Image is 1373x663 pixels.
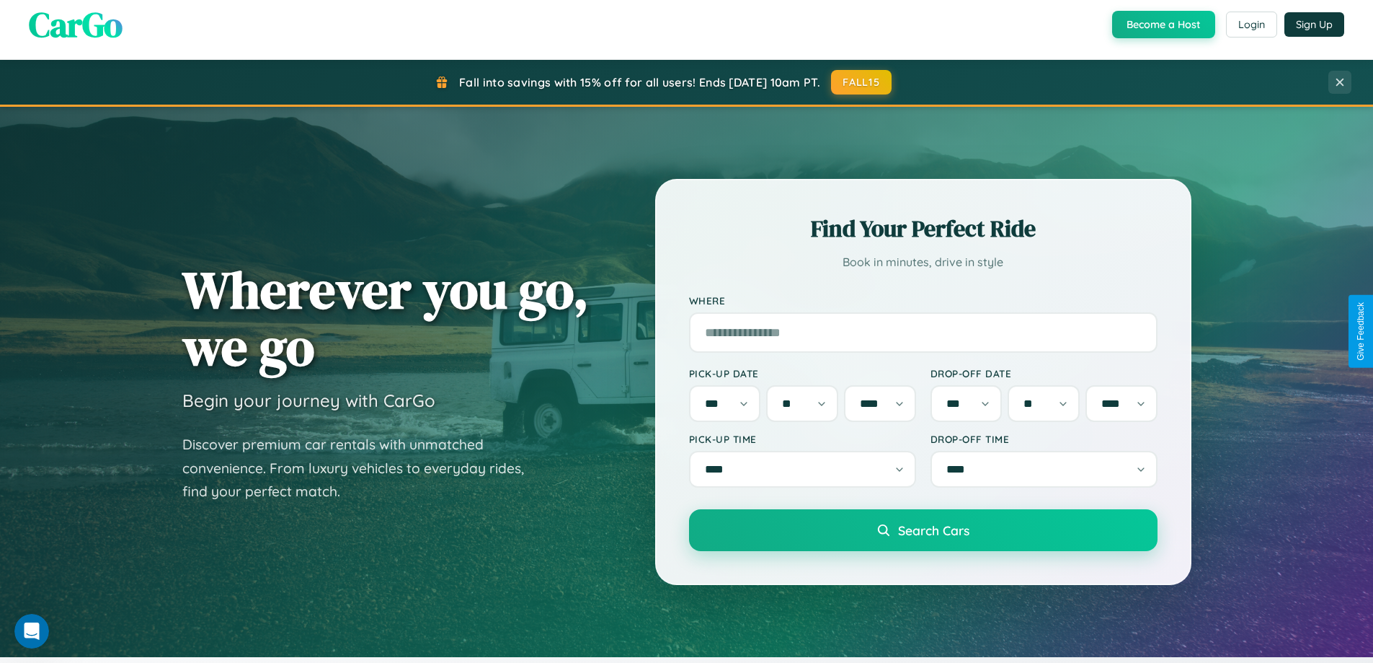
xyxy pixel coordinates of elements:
div: Give Feedback [1356,302,1366,361]
button: Search Cars [689,509,1158,551]
button: Become a Host [1112,11,1215,38]
label: Where [689,294,1158,307]
p: Discover premium car rentals with unmatched convenience. From luxury vehicles to everyday rides, ... [182,433,543,504]
label: Drop-off Time [930,433,1158,445]
p: Book in minutes, drive in style [689,252,1158,273]
button: FALL15 [831,70,892,95]
span: Fall into savings with 15% off for all users! Ends [DATE] 10am PT. [459,75,820,89]
h3: Begin your journey with CarGo [182,390,435,411]
span: Search Cars [898,522,969,538]
label: Drop-off Date [930,367,1158,379]
label: Pick-up Time [689,433,916,445]
span: CarGo [29,1,123,48]
h1: Wherever you go, we go [182,261,589,375]
label: Pick-up Date [689,367,916,379]
h2: Find Your Perfect Ride [689,213,1158,245]
button: Login [1226,12,1277,38]
button: Sign Up [1284,12,1344,37]
iframe: Intercom live chat [14,614,49,649]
